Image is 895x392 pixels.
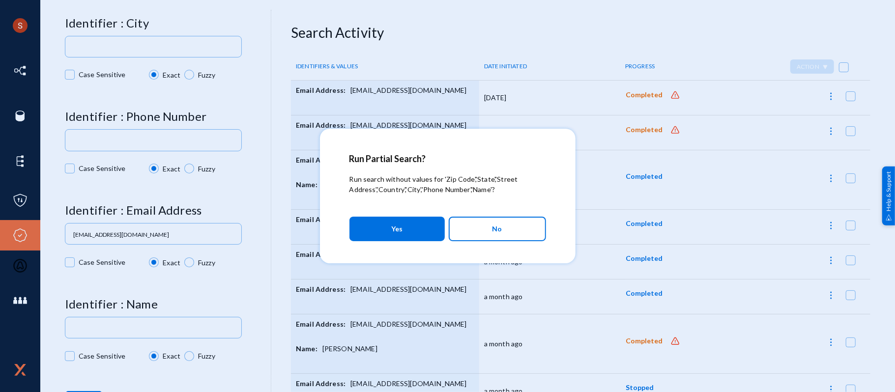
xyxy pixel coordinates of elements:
span: Yes [391,220,403,238]
button: Yes [349,217,445,241]
p: Run search without values for 'Zip Code','State','Street Address','Country','City','Phone Number'... [349,174,546,195]
button: No [449,217,546,241]
span: No [492,221,502,237]
h2: Run Partial Search? [349,153,546,164]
